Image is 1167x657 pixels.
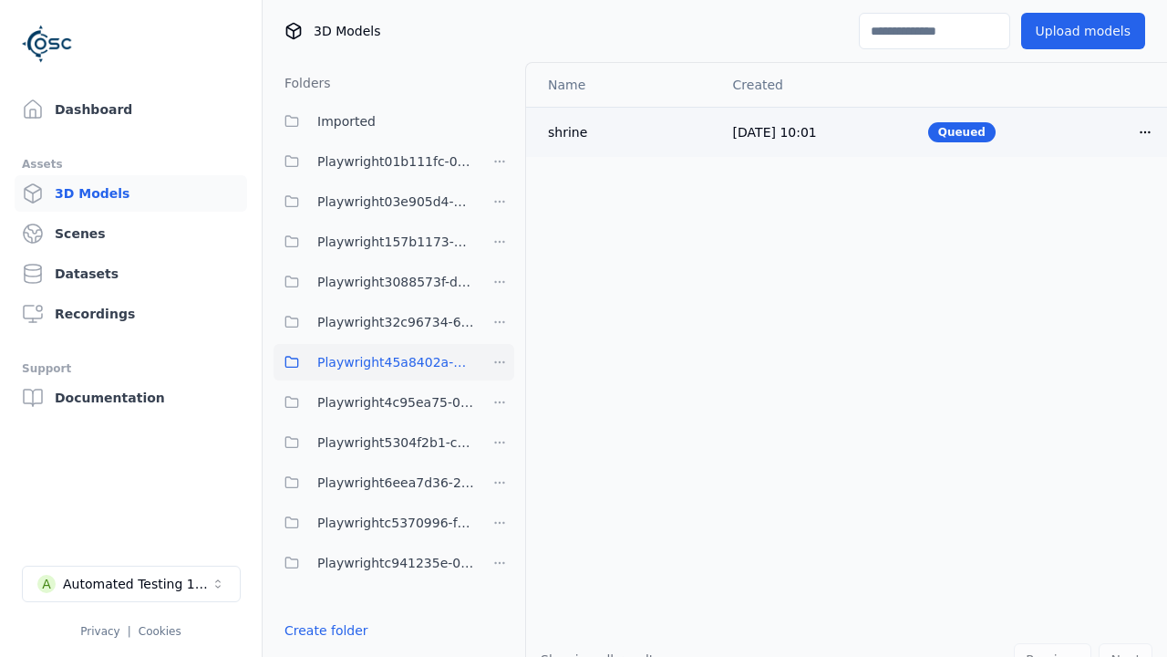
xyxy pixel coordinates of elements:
[15,255,247,292] a: Datasets
[317,351,474,373] span: Playwright45a8402a-7c74-4134-99ad-eb5e5f8c87f1
[733,125,817,140] span: [DATE] 10:01
[15,215,247,252] a: Scenes
[317,151,474,172] span: Playwright01b111fc-024f-466d-9bae-c06bfb571c6d
[274,464,474,501] button: Playwright6eea7d36-2bfb-4c23-8a5c-c23a2aced77e
[139,625,181,638] a: Cookies
[63,575,211,593] div: Automated Testing 1 - Playwright
[317,391,474,413] span: Playwright4c95ea75-059d-4cd5-9024-2cd9de30b3b0
[548,123,704,141] div: shrine
[317,512,474,534] span: Playwrightc5370996-fc8e-4363-a68c-af44e6d577c9
[284,621,368,640] a: Create folder
[15,380,247,416] a: Documentation
[22,566,241,602] button: Select a workspace
[317,271,474,293] span: Playwright3088573f-d44d-455e-85f6-006cb06f31fb
[15,175,247,212] a: 3D Models
[718,63,914,107] th: Created
[1021,13,1145,49] button: Upload models
[274,103,514,140] button: Imported
[274,264,474,300] button: Playwright3088573f-d44d-455e-85f6-006cb06f31fb
[22,18,73,69] img: Logo
[317,231,474,253] span: Playwright157b1173-e73c-4808-a1ac-12e2e4cec217
[80,625,119,638] a: Privacy
[22,153,240,175] div: Assets
[317,191,474,213] span: Playwright03e905d4-0135-4922-94e2-0c56aa41bf04
[317,432,474,454] span: Playwright5304f2b1-c9d3-459f-957a-a9fd53ec8eaf
[274,505,474,541] button: Playwrightc5370996-fc8e-4363-a68c-af44e6d577c9
[274,74,331,92] h3: Folders
[37,575,56,593] div: A
[15,91,247,128] a: Dashboard
[274,344,474,381] button: Playwright45a8402a-7c74-4134-99ad-eb5e5f8c87f1
[274,614,379,647] button: Create folder
[928,122,996,142] div: Queued
[317,311,474,333] span: Playwright32c96734-6866-42ae-8456-0f4acea52717
[15,296,247,332] a: Recordings
[128,625,131,638] span: |
[317,472,474,494] span: Playwright6eea7d36-2bfb-4c23-8a5c-c23a2aced77e
[274,424,474,461] button: Playwright5304f2b1-c9d3-459f-957a-a9fd53ec8eaf
[274,143,474,180] button: Playwright01b111fc-024f-466d-9bae-c06bfb571c6d
[526,63,718,107] th: Name
[274,384,474,421] button: Playwright4c95ea75-059d-4cd5-9024-2cd9de30b3b0
[274,545,474,581] button: Playwrightc941235e-0b6c-43b1-9b5f-438aa732d279
[274,224,474,260] button: Playwright157b1173-e73c-4808-a1ac-12e2e4cec217
[314,22,380,40] span: 3D Models
[317,110,376,132] span: Imported
[274,183,474,220] button: Playwright03e905d4-0135-4922-94e2-0c56aa41bf04
[22,358,240,380] div: Support
[317,552,474,574] span: Playwrightc941235e-0b6c-43b1-9b5f-438aa732d279
[274,304,474,340] button: Playwright32c96734-6866-42ae-8456-0f4acea52717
